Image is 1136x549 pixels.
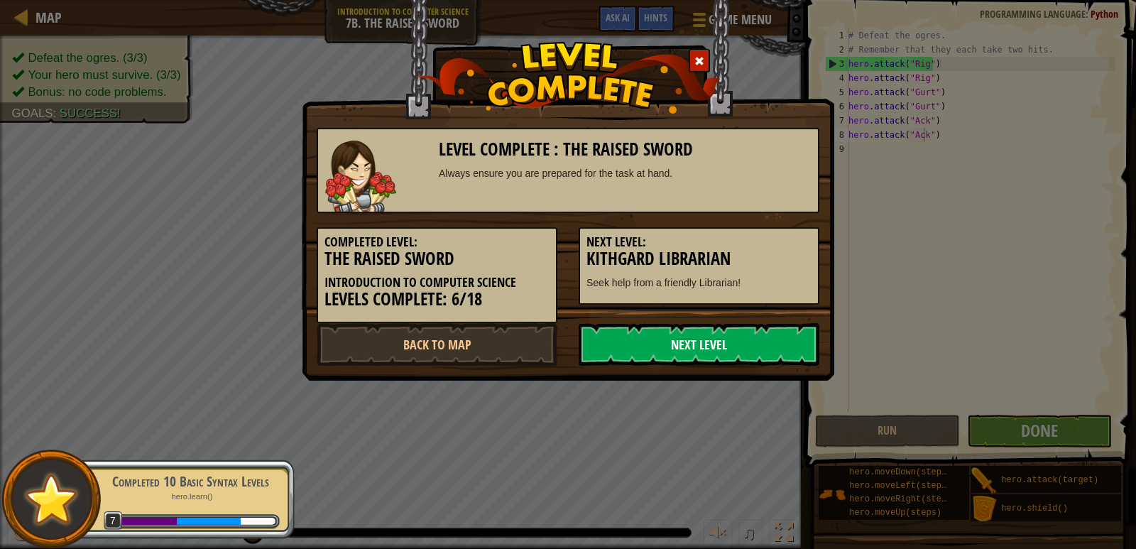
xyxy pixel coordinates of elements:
h5: Completed Level: [324,235,550,249]
p: Seek help from a friendly Librarian! [586,276,812,290]
h5: Introduction to Computer Science [324,276,550,290]
div: Always ensure you are prepared for the task at hand. [439,166,812,180]
img: guardian.png [325,141,396,212]
h3: Kithgard Librarian [586,249,812,268]
div: Completed 10 Basic Syntax Levels [101,472,280,491]
p: hero.learn() [101,491,280,502]
h3: Levels Complete: 6/18 [324,290,550,309]
h3: Level Complete : The Raised Sword [439,140,812,159]
span: 7 [104,511,123,531]
img: default.png [19,467,84,531]
a: Next Level [579,323,819,366]
h3: The Raised Sword [324,249,550,268]
img: level_complete.png [416,42,721,114]
h5: Next Level: [586,235,812,249]
a: Back to Map [317,323,557,366]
